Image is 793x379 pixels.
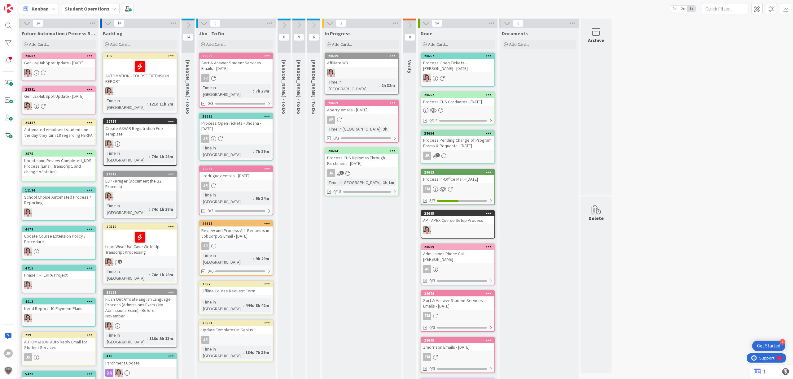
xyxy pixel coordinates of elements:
[243,349,244,356] span: :
[421,244,494,250] div: 28699
[106,54,177,58] div: 265
[22,314,95,322] div: EW
[25,152,95,156] div: 2575
[22,120,95,139] div: 20487Automated email sent students on the day they turn 18 regarding FERPA
[336,19,346,27] span: 3
[421,92,494,106] div: 28652Process CHS Graduates - [DATE]
[333,188,341,195] span: 0/18
[201,299,243,312] div: Time in [GEOGRAPHIC_DATA]
[22,248,95,256] div: EW
[421,92,495,125] a: 28652Process CHS Graduates - [DATE]0/14
[22,226,95,232] div: 4679
[513,19,524,27] span: 0
[333,135,339,141] span: 0/3
[325,148,398,167] div: 28684Process CHS Diplomas Through Parchment - [DATE]
[103,119,177,124] div: 22777
[103,171,177,191] div: 24019ELP - Kruger (Document the B2 Process)
[24,209,32,217] img: EW
[423,265,431,273] div: AP
[106,354,177,358] div: 446
[103,118,177,166] a: 22777Create ASVAB Registration Fee TemplateEWTime in [GEOGRAPHIC_DATA]:74d 1h 28m
[424,245,494,249] div: 28699
[687,6,695,12] span: 3x
[32,5,49,12] span: Kanban
[421,244,494,263] div: 28699Admissions Phone Call - [PERSON_NAME]
[105,258,113,266] img: EW
[340,171,344,175] span: 3
[421,291,494,296] div: 28676
[199,281,273,287] div: 7052
[421,170,494,175] div: 28663
[429,117,437,124] span: 0/14
[421,136,494,150] div: Process Pending Change of Program Forms & Requests - [DATE]
[22,187,95,207] div: 11194School Choice Automated Process / Reporting
[65,6,109,12] b: Student Operations
[199,114,273,119] div: 28685
[22,92,95,100] div: Genius/HubSpot Update - [DATE]
[150,271,175,278] div: 74d 1h 28m
[199,182,273,190] div: JR
[29,41,49,47] span: Add Card...
[22,281,95,289] div: EW
[103,290,177,320] div: 23122Flush Out Affiliate English Language Process (Admissions Exam / No Admissions Exam) - Before...
[103,87,177,95] div: EW
[22,271,95,279] div: Phase II - FERPA Project
[22,265,96,293] a: 4715Phase II - FERPA ProjectEW
[325,100,398,114] div: 28669Aperry emails - [DATE]
[327,116,335,124] div: AP
[423,353,431,361] div: ZM
[421,291,494,310] div: 28676Sort & Answer Student Services Emails - [DATE]
[421,296,494,310] div: Sort & Answer Student Services Emails - [DATE]
[421,312,494,320] div: ZM
[199,59,273,72] div: Sort & Answer Student Services Emails - [DATE]
[22,353,95,361] div: JR
[22,332,95,351] div: 799AUTOMATION: Auto Reply Email for Student Services
[199,320,273,334] div: 19581Update Templates in Genius
[199,320,273,326] div: 19581
[254,148,271,155] div: 7h 29m
[421,290,495,332] a: 28676Sort & Answer Student Services Emails - [DATE]ZM0/3
[106,119,177,124] div: 22777
[202,114,273,118] div: 28685
[436,153,440,157] span: 1
[103,192,177,200] div: EW
[199,221,273,226] div: 28677
[103,53,177,85] div: 265AUTOMATION - COURSE EXTENSION REPORT
[199,119,273,133] div: Process Open Tickets - Jhoana - [DATE]
[103,223,177,284] a: 19570LearnWise Use Case Write Up - Transcript ProcessingEWTime in [GEOGRAPHIC_DATA]:74d 1h 28m
[24,248,32,256] img: EW
[424,93,494,97] div: 28652
[103,322,177,330] div: EW
[25,333,95,337] div: 799
[149,271,150,278] span: :
[115,369,123,377] img: EW
[199,114,273,133] div: 28685Process Open Tickets - Jhoana - [DATE]
[421,53,494,72] div: 28667Process Open Tickets - [PERSON_NAME] - [DATE]
[325,148,399,196] a: 28684Process CHS Diplomas Through Parchment - [DATE]JRTime in [GEOGRAPHIC_DATA]:1h 1m0/18
[22,193,95,207] div: School Choice Automated Process / Reporting
[22,151,95,176] div: 2575Update and Review Completed_NDS Process (Email, transcript, and change of status)
[22,265,95,271] div: 4715
[424,131,494,136] div: 28654
[421,130,495,164] a: 28654Process Pending Change of Program Forms & Requests - [DATE]JR
[22,226,96,260] a: 4679Update Course Extension Policy / ProcedureEW
[24,353,32,361] div: JR
[24,102,32,110] img: EW
[424,291,494,296] div: 28676
[208,208,213,214] span: 0/3
[201,242,209,250] div: JR
[22,53,95,59] div: 28682
[423,226,431,234] img: EW
[105,87,113,95] img: EW
[421,250,494,263] div: Admissions Phone Call - [PERSON_NAME]
[22,209,95,217] div: EW
[332,41,352,47] span: Add Card...
[199,166,273,180] div: 28687Jrodriguez emails - [DATE]
[106,290,177,295] div: 23122
[328,54,398,58] div: 28689
[325,100,399,143] a: 28669Aperry emails - [DATE]APTime in [GEOGRAPHIC_DATA]:3h0/3
[202,222,273,226] div: 28677
[25,121,95,125] div: 20487
[22,226,95,246] div: 4679Update Course Extension Policy / Procedure
[22,102,95,110] div: EW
